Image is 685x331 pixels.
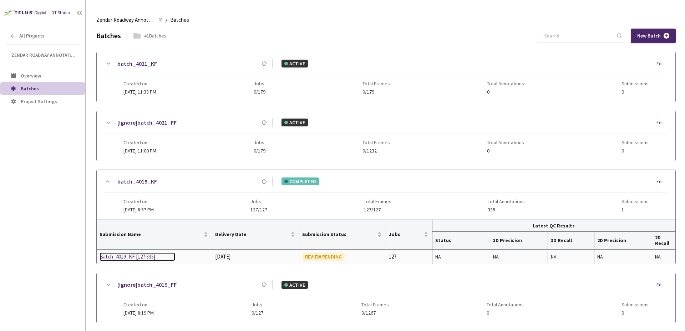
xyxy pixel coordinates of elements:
th: Submission Status [299,220,386,249]
div: REVIEW PENDING [302,253,345,261]
span: Total Frames [361,302,389,307]
div: batch_4019_KFCOMPLETEDEditCreated on[DATE] 8:57 PMJobs127/127Total Frames127/127Total Annotations... [97,170,675,220]
div: batch_4021_KFACTIVEEditCreated on[DATE] 11:33 PMJobs0/179Total Frames0/179Total Annotations0Submi... [97,52,675,102]
a: batch_4021_KF [117,59,157,68]
span: Total Frames [362,81,390,86]
span: Created on [123,302,154,307]
a: [Ignore]batch_4021_FF [117,118,177,127]
th: 3D Precision [490,232,548,249]
span: Overview [21,72,41,79]
input: Search [540,29,616,42]
span: 0/179 [362,89,390,95]
span: Delivery Date [215,231,289,237]
span: 0/1267 [361,310,389,316]
th: 3D Recall [548,232,594,249]
div: Edit [656,178,668,185]
span: Submissions [621,140,649,145]
span: All Projects [19,33,45,39]
span: Jobs [250,199,267,204]
span: Jobs [254,81,265,86]
span: [DATE] 11:33 PM [123,89,156,95]
span: Total Annotations [487,81,524,86]
span: Total Annotations [487,302,524,307]
span: 127/127 [250,207,267,212]
span: Total Annotations [488,199,525,204]
span: 0 [621,89,649,95]
span: Submission Name [100,231,202,237]
span: 127/127 [364,207,391,212]
span: 0/179 [254,89,265,95]
span: 335 [488,207,525,212]
div: NA [435,253,487,261]
span: Created on [123,199,154,204]
span: Created on [123,81,156,86]
span: 0 [487,310,524,316]
div: Edit [656,281,668,289]
span: [DATE] 8:57 PM [123,206,154,213]
th: Jobs [386,220,432,249]
span: 0/127 [252,310,263,316]
span: Zendar Roadway Annotations | Polygon Labels [11,52,75,58]
span: 0/179 [254,148,265,154]
span: Zendar Roadway Annotations | Polygon Labels [96,16,154,24]
div: NA [655,253,673,261]
div: ACTIVE [281,281,308,289]
div: Edit [656,60,668,67]
div: NA [551,253,591,261]
div: [DATE] [215,252,296,261]
span: Batches [21,85,39,92]
th: 2D Recall [652,232,675,249]
div: Edit [656,119,668,126]
span: Submission Status [302,231,376,237]
div: NA [597,253,649,261]
span: Total Frames [362,140,390,145]
div: Batches [96,31,121,41]
th: Status [432,232,490,249]
div: 41 Batches [144,32,167,39]
a: batch_4019_KF [117,177,157,186]
span: 0 [621,148,649,154]
th: 2D Precision [594,232,652,249]
span: Jobs [389,231,422,237]
span: New Batch [637,33,661,39]
div: [Ignore]batch_4021_FFACTIVEEditCreated on[DATE] 11:00 PMJobs0/179Total Frames0/1232Total Annotati... [97,111,675,161]
span: 0/1232 [362,148,390,154]
span: 0 [621,310,649,316]
span: Submissions [621,302,649,307]
span: Submissions [621,199,649,204]
span: Jobs [254,140,265,145]
div: ACTIVE [281,119,308,126]
th: Latest QC Results [432,220,675,232]
a: Batch_4019_KF [127:335] [100,252,175,261]
span: 0 [487,89,524,95]
div: GT Studio [51,10,70,16]
span: Created on [123,140,156,145]
span: Jobs [252,302,263,307]
div: [Ignore]batch_4019_FFACTIVEEditCreated on[DATE] 8:19 PMJobs0/127Total Frames0/1267Total Annotatio... [97,273,675,323]
span: Submissions [621,81,649,86]
div: 127 [389,252,429,261]
span: Total Annotations [487,140,524,145]
div: ACTIVE [281,60,308,67]
div: COMPLETED [281,177,319,185]
span: Project Settings [21,98,57,105]
span: [DATE] 8:19 PM [123,310,154,316]
a: [Ignore]batch_4019_FF [117,280,177,289]
span: [DATE] 11:00 PM [123,147,156,154]
span: 1 [621,207,649,212]
th: Submission Name [97,220,212,249]
li: / [166,16,167,24]
span: Batches [170,16,189,24]
div: NA [493,253,545,261]
span: Total Frames [364,199,391,204]
span: 0 [487,148,524,154]
th: Delivery Date [212,220,299,249]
